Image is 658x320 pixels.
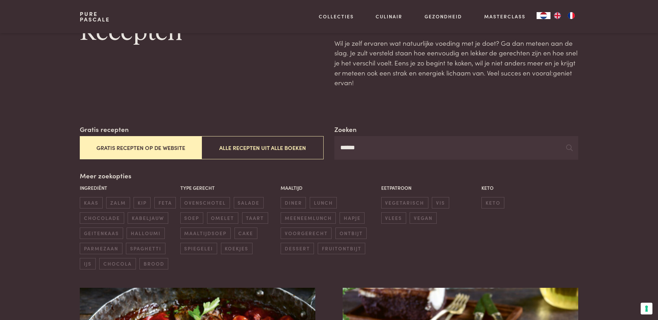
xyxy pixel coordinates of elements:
span: hapje [340,212,365,224]
span: chocolade [80,212,124,224]
span: zalm [106,197,130,208]
span: vlees [381,212,406,224]
span: kabeljauw [128,212,168,224]
p: Maaltijd [281,184,377,192]
span: spaghetti [126,243,165,254]
span: keto [481,197,504,208]
label: Zoeken [334,124,357,134]
a: Gezondheid [425,13,462,20]
button: Uw voorkeuren voor toestemming voor trackingtechnologieën [641,303,652,314]
p: Wil je zelf ervaren wat natuurlijke voeding met je doet? Ga dan meteen aan de slag. Je zult verst... [334,38,578,88]
span: soep [180,212,203,224]
p: Ingrediënt [80,184,177,192]
a: FR [564,12,578,19]
a: Culinair [376,13,402,20]
span: halloumi [127,228,164,239]
span: fruitontbijt [318,243,365,254]
span: feta [154,197,176,208]
span: parmezaan [80,243,122,254]
span: omelet [207,212,238,224]
p: Eetpatroon [381,184,478,192]
a: EN [550,12,564,19]
a: Masterclass [484,13,525,20]
a: NL [537,12,550,19]
span: diner [281,197,306,208]
span: vegan [410,212,436,224]
p: Type gerecht [180,184,277,192]
a: PurePascale [80,11,110,22]
a: Collecties [319,13,354,20]
span: salade [234,197,264,208]
span: voorgerecht [281,228,332,239]
button: Gratis recepten op de website [80,136,202,159]
span: geitenkaas [80,228,123,239]
span: ovenschotel [180,197,230,208]
span: lunch [310,197,337,208]
span: ontbijt [335,228,367,239]
span: cake [234,228,257,239]
button: Alle recepten uit alle boeken [202,136,323,159]
span: kaas [80,197,102,208]
p: Keto [481,184,578,192]
span: dessert [281,243,314,254]
span: chocola [99,258,136,269]
span: brood [139,258,168,269]
ul: Language list [550,12,578,19]
span: vis [432,197,449,208]
span: taart [242,212,268,224]
label: Gratis recepten [80,124,129,134]
span: meeneemlunch [281,212,336,224]
div: Language [537,12,550,19]
aside: Language selected: Nederlands [537,12,578,19]
span: koekjes [221,243,253,254]
span: kip [134,197,151,208]
span: vegetarisch [381,197,428,208]
span: spiegelei [180,243,217,254]
span: maaltijdsoep [180,228,231,239]
span: ijs [80,258,95,269]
